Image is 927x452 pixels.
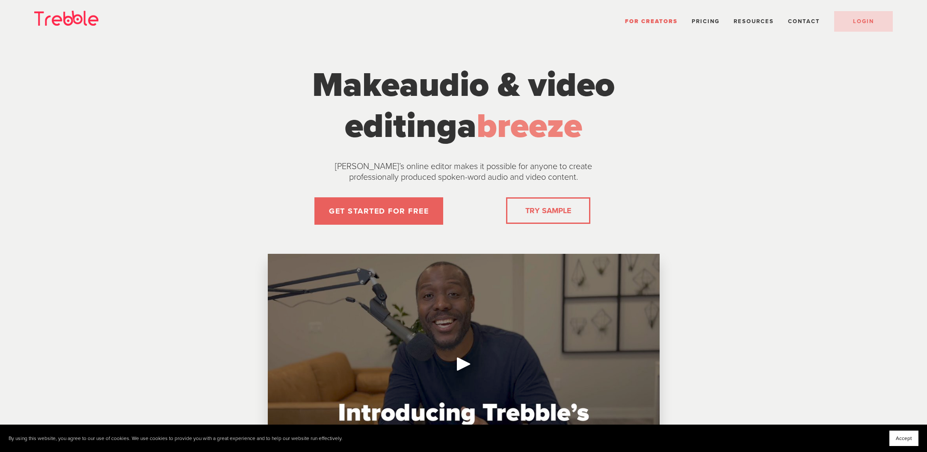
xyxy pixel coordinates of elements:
button: Accept [889,431,918,446]
a: Pricing [692,18,720,25]
p: [PERSON_NAME]’s online editor makes it possible for anyone to create professionally produced spok... [314,161,613,183]
span: LOGIN [853,18,874,25]
span: Accept [896,435,912,441]
a: For Creators [625,18,678,25]
h1: Make a [303,65,624,147]
a: TRY SAMPLE [522,202,575,219]
p: By using this website, you agree to our use of cookies. We use cookies to provide you with a grea... [9,435,343,442]
div: Play [453,354,474,374]
a: Contact [788,18,820,25]
span: editing [345,106,457,147]
img: Trebble [34,11,98,26]
span: breeze [477,106,582,147]
span: audio & video [400,65,615,106]
a: LOGIN [834,11,893,32]
span: Resources [734,18,774,25]
a: GET STARTED FOR FREE [314,197,443,225]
